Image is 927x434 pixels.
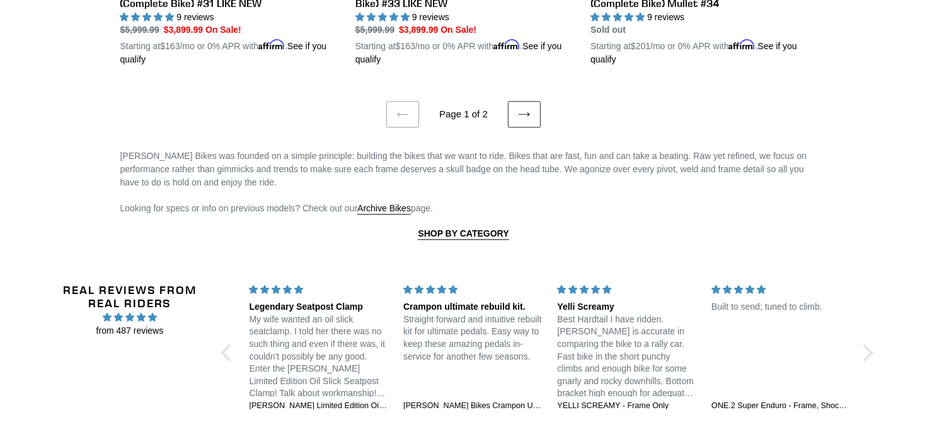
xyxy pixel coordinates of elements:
[418,228,509,240] a: SHOP BY CATEGORY
[711,301,851,314] p: Built to send; tuned to climb.
[403,401,543,412] a: [PERSON_NAME] Bikes Crampon ULT and MAG Pedal Service Parts
[418,228,509,238] strong: SHOP BY CATEGORY
[557,301,696,314] div: Yelli Screamy
[557,401,696,412] a: YELLI SCREAMY - Frame Only
[711,283,851,296] div: 5 stars
[711,401,851,412] a: ONE.2 Super Enduro - Frame, Shock + Fork
[249,314,388,400] p: My wife wanted an oil slick seatclamp. I told her there was no such thing and even if there was, ...
[422,107,505,122] li: Page 1 of 2
[403,283,543,296] div: 5 stars
[249,283,388,296] div: 5 stars
[120,203,434,214] span: Looking for specs or info on previous models? Check out our page.
[403,314,543,363] p: Straight forward and intuitive rebuilt kit for ultimate pedals. Easy way to keep these amazing pe...
[357,203,411,214] a: Archive Bikes
[47,283,214,310] h2: Real Reviews from Real Riders
[557,314,696,400] p: Best Hardtail I have ridden. [PERSON_NAME] is accurate in comparing the bike to a rally car. Fast...
[249,301,388,314] div: Legendary Seatpost Clamp
[249,401,388,412] a: [PERSON_NAME] Limited Edition Oil Slick Seatpost Clamp
[557,283,696,296] div: 5 stars
[47,310,214,324] span: 4.96 stars
[120,150,807,189] p: [PERSON_NAME] Bikes was founded on a simple principle: building the bikes that we want to ride. B...
[403,301,543,314] div: Crampon ultimate rebuild kit.
[47,324,214,337] span: from 487 reviews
